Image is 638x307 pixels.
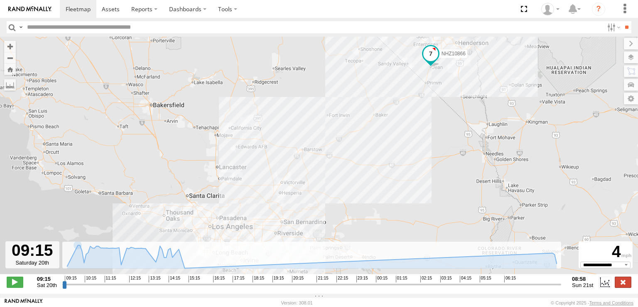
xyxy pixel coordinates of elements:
[213,276,225,282] span: 16:15
[37,276,57,282] strong: 09:15
[85,276,96,282] span: 10:15
[37,282,57,288] span: Sat 20th Sep 2025
[233,276,244,282] span: 17:15
[592,2,605,16] i: ?
[189,276,200,282] span: 15:15
[4,52,16,64] button: Zoom out
[538,3,562,15] div: Zulema McIntosch
[572,282,593,288] span: Sun 21st Sep 2025
[169,276,180,282] span: 14:15
[624,93,638,104] label: Map Settings
[149,276,160,282] span: 13:15
[420,276,432,282] span: 02:15
[440,276,452,282] span: 03:15
[105,276,116,282] span: 11:15
[4,64,16,75] button: Zoom Home
[129,276,141,282] span: 12:15
[396,276,407,282] span: 01:15
[604,21,622,33] label: Search Filter Options
[615,277,631,287] label: Close
[5,299,43,307] a: Visit our Website
[480,276,491,282] span: 05:15
[356,276,368,282] span: 23:15
[442,51,466,57] span: NHZ10866
[4,41,16,52] button: Zoom in
[589,300,633,305] a: Terms and Conditions
[253,276,264,282] span: 18:15
[8,6,52,12] img: rand-logo.svg
[17,21,24,33] label: Search Query
[7,277,23,287] label: Play/Stop
[65,276,76,282] span: 09:15
[572,276,593,282] strong: 08:58
[580,243,631,261] div: 4
[281,300,313,305] div: Version: 308.01
[317,276,328,282] span: 21:15
[272,276,284,282] span: 19:15
[4,79,16,91] label: Measure
[460,276,471,282] span: 04:15
[376,276,388,282] span: 00:15
[292,276,304,282] span: 20:15
[504,276,516,282] span: 06:15
[551,300,633,305] div: © Copyright 2025 -
[336,276,348,282] span: 22:15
